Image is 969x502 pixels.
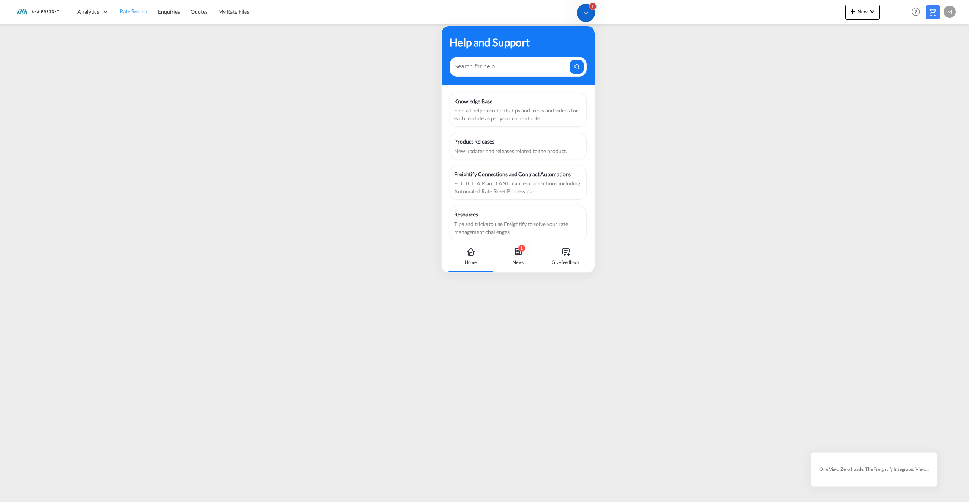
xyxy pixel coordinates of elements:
span: Analytics [77,8,99,16]
div: M [944,6,956,18]
div: Help [909,5,926,19]
span: Help [909,5,922,18]
span: Enquiries [158,8,180,15]
span: Rate Search [120,8,147,14]
button: icon-plus 400-fgNewicon-chevron-down [845,5,880,20]
span: My Rate Files [218,8,249,15]
span: New [848,8,877,14]
md-icon: icon-chevron-down [868,7,877,16]
img: f843cad07f0a11efa29f0335918cc2fb.png [11,3,63,21]
span: Quotes [191,8,207,15]
md-icon: icon-plus 400-fg [848,7,857,16]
